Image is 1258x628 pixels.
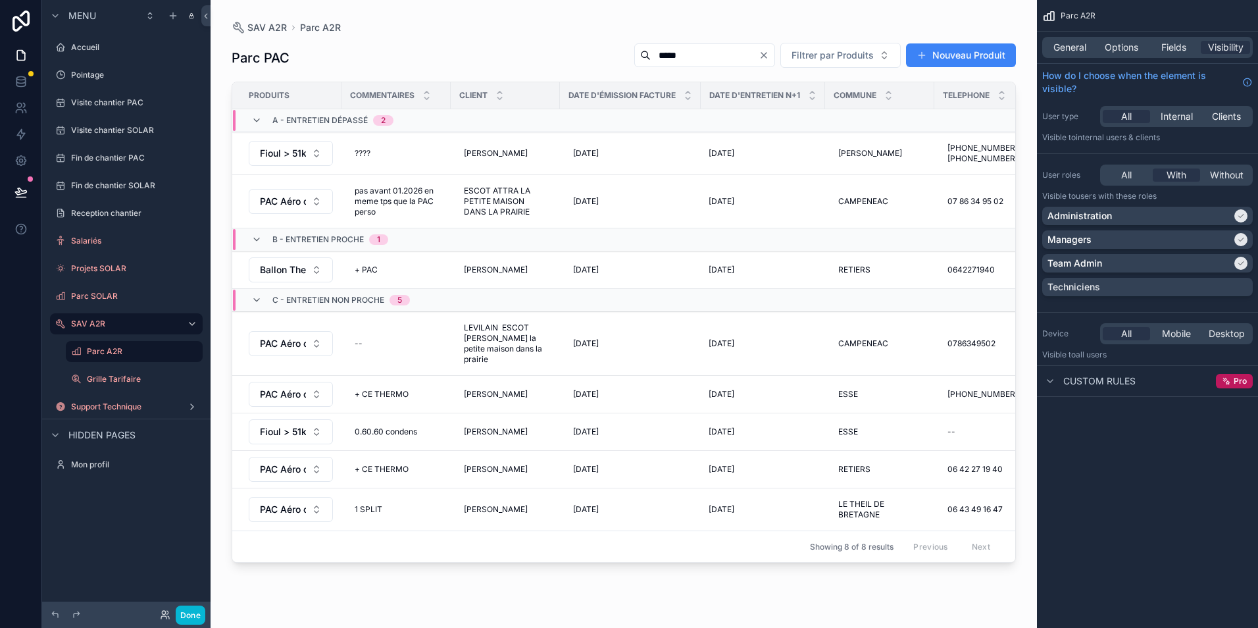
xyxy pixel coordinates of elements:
[260,263,306,276] span: Ballon Thermodynamique
[1053,41,1086,54] span: General
[71,291,200,301] label: Parc SOLAR
[573,338,599,349] span: [DATE]
[249,189,333,214] button: Select Button
[464,323,547,365] span: LEVILAIN ESCOT [PERSON_NAME] la petite maison dans la prairie
[1042,69,1253,95] a: How do I choose when the element is visible?
[50,286,203,307] a: Parc SOLAR
[355,148,370,159] span: ????
[260,147,306,160] span: Fioul > 51kw
[355,389,409,400] span: + CE THERMO
[947,427,955,437] div: --
[50,313,203,334] a: SAV A2R
[709,504,734,515] span: [DATE]
[71,263,200,274] label: Projets SOLAR
[50,258,203,279] a: Projets SOLAR
[810,542,893,552] span: Showing 8 of 8 results
[249,331,333,356] button: Select Button
[1209,327,1245,340] span: Desktop
[71,97,200,108] label: Visite chantier PAC
[1076,132,1160,142] span: Internal users & clients
[1162,327,1191,340] span: Mobile
[838,196,888,207] span: CAMPENEAC
[1161,110,1193,123] span: Internal
[834,90,876,101] span: Commune
[66,341,203,362] a: Parc A2R
[1042,170,1095,180] label: User roles
[87,374,200,384] label: Grille Tarifaire
[947,143,1030,164] span: [PHONE_NUMBER] [PHONE_NUMBER]
[71,208,200,219] label: Reception chantier
[50,396,203,417] a: Support Technique
[838,148,902,159] span: [PERSON_NAME]
[50,37,203,58] a: Accueil
[1121,327,1132,340] span: All
[66,369,203,390] a: Grille Tarifaire
[906,43,1016,67] button: Nouveau Produit
[249,90,289,101] span: Produits
[249,419,333,444] button: Select Button
[709,338,734,349] span: [DATE]
[272,234,364,245] span: b - entretien proche
[464,389,528,400] span: [PERSON_NAME]
[355,464,409,475] span: + CE THERMO
[249,382,333,407] button: Select Button
[1208,41,1244,54] span: Visibility
[943,90,990,101] span: Telephone
[71,236,200,246] label: Salariés
[260,463,306,476] span: PAC Aéro ou Géo
[709,196,734,207] span: [DATE]
[272,115,368,126] span: a - entretien dépassé
[464,504,528,515] span: [PERSON_NAME]
[1063,375,1136,388] span: Custom rules
[272,295,384,305] span: c - entretien non proche
[1047,257,1102,270] p: Team Admin
[355,265,378,275] span: + PAC
[260,503,306,516] span: PAC Aéro ou Géo
[260,388,306,401] span: PAC Aéro ou Géo
[1105,41,1138,54] span: Options
[1042,132,1253,143] p: Visible to
[71,153,200,163] label: Fin de chantier PAC
[1047,280,1100,294] p: Techniciens
[573,504,599,515] span: [DATE]
[50,230,203,251] a: Salariés
[50,454,203,475] a: Mon profil
[71,319,176,329] label: SAV A2R
[573,265,599,275] span: [DATE]
[355,186,438,217] span: pas avant 01.2026 en meme tps que la PAC perso
[459,90,488,101] span: Client
[709,389,734,400] span: [DATE]
[249,257,333,282] button: Select Button
[947,389,1018,400] span: [PHONE_NUMBER]
[247,21,287,34] span: SAV A2R
[249,497,333,522] button: Select Button
[947,265,995,275] span: 0642271940
[249,457,333,482] button: Select Button
[709,148,734,159] span: [DATE]
[573,148,599,159] span: [DATE]
[838,338,888,349] span: CAMPENEAC
[947,196,1003,207] span: 07 86 34 95 02
[947,464,1003,475] span: 06 42 27 19 40
[709,427,734,437] span: [DATE]
[1234,376,1247,386] span: Pro
[838,464,870,475] span: RETIERS
[232,21,287,34] a: SAV A2R
[355,504,382,515] span: 1 SPLIT
[260,337,306,350] span: PAC Aéro ou Géo
[709,90,800,101] span: Date d'entretien n+1
[1161,41,1186,54] span: Fields
[573,427,599,437] span: [DATE]
[71,125,200,136] label: Visite chantier SOLAR
[68,9,96,22] span: Menu
[1042,69,1237,95] span: How do I choose when the element is visible?
[947,504,1003,515] span: 06 43 49 16 47
[1121,169,1132,182] span: All
[50,65,203,86] a: Pointage
[464,427,528,437] span: [PERSON_NAME]
[1210,169,1244,182] span: Without
[1061,11,1095,21] span: Parc A2R
[50,147,203,169] a: Fin de chantier PAC
[355,338,363,349] div: --
[71,180,200,191] label: Fin de chantier SOLAR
